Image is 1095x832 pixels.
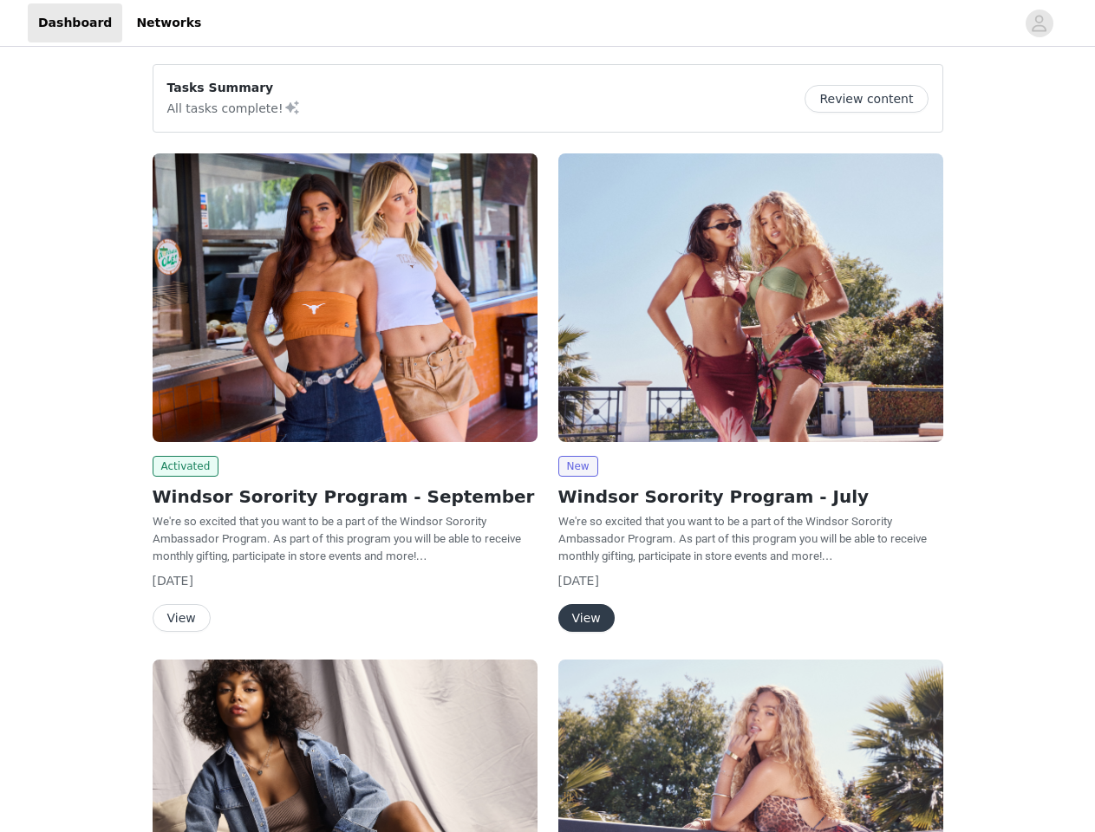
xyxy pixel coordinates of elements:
span: We're so excited that you want to be a part of the Windsor Sorority Ambassador Program. As part o... [558,515,927,562]
a: Dashboard [28,3,122,42]
a: View [153,612,211,625]
p: Tasks Summary [167,79,301,97]
img: Windsor [153,153,538,442]
span: We're so excited that you want to be a part of the Windsor Sorority Ambassador Program. As part o... [153,515,521,562]
div: avatar [1031,10,1047,37]
button: View [558,604,615,632]
a: Networks [126,3,212,42]
h2: Windsor Sorority Program - July [558,484,943,510]
h2: Windsor Sorority Program - September [153,484,538,510]
img: Windsor [558,153,943,442]
span: New [558,456,598,477]
span: Activated [153,456,219,477]
button: Review content [805,85,928,113]
p: All tasks complete! [167,97,301,118]
a: View [558,612,615,625]
button: View [153,604,211,632]
span: [DATE] [558,574,599,588]
span: [DATE] [153,574,193,588]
